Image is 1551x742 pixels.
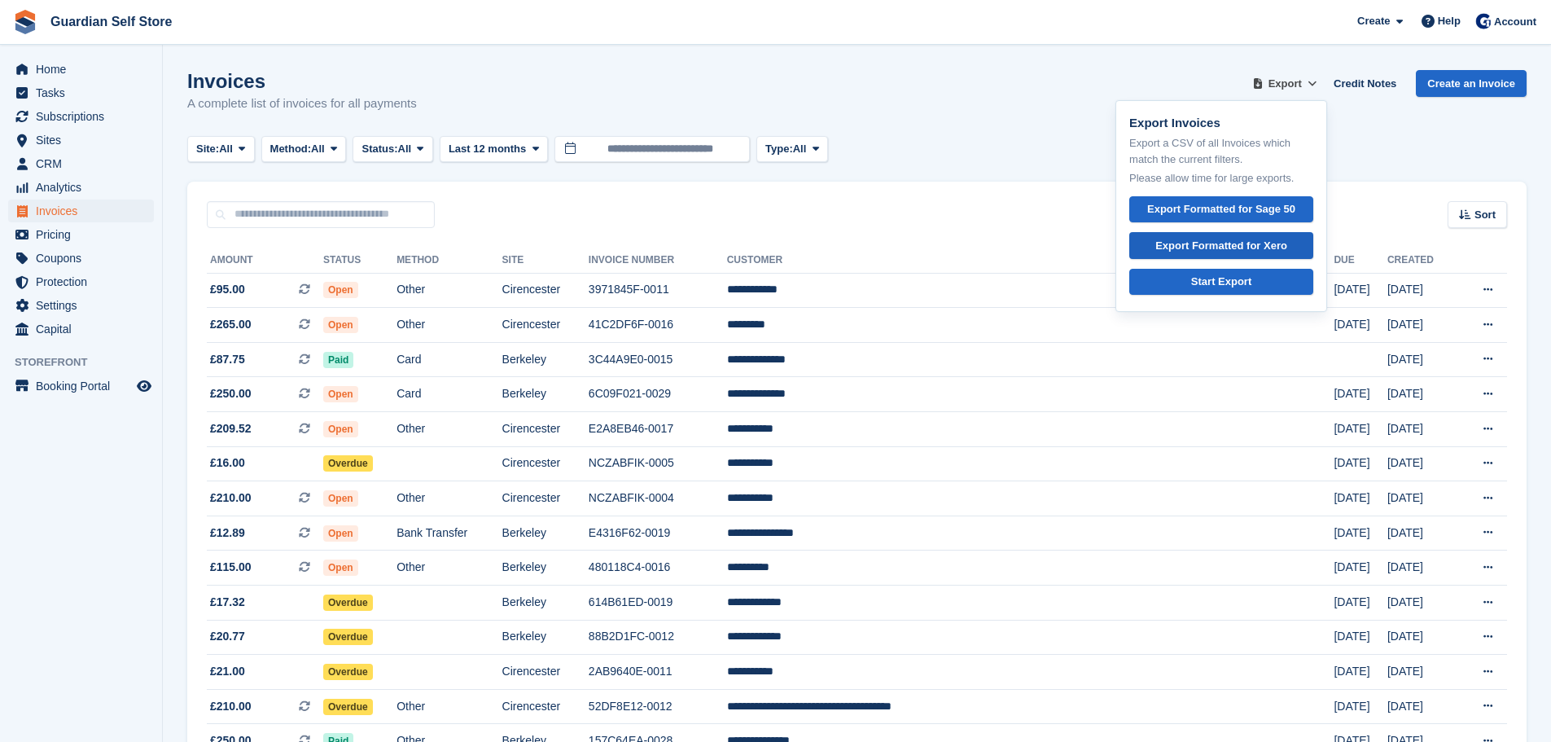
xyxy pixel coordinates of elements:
div: Export Formatted for Sage 50 [1147,201,1295,217]
span: Last 12 months [449,141,526,157]
span: £210.00 [210,490,252,507]
a: menu [8,223,154,246]
td: NCZABFIK-0004 [589,481,727,516]
a: menu [8,318,154,340]
span: Export [1268,76,1302,92]
a: menu [8,152,154,175]
td: Card [397,377,502,412]
td: E4316F62-0019 [589,516,727,551]
span: Protection [36,270,134,293]
span: Capital [36,318,134,340]
th: Status [323,248,397,274]
span: Home [36,58,134,81]
span: Open [323,525,358,542]
button: Type: All [756,136,828,163]
span: Overdue [323,455,373,472]
span: £115.00 [210,559,252,576]
a: menu [8,200,154,222]
span: Help [1438,13,1461,29]
div: Start Export [1191,274,1251,290]
td: [DATE] [1334,689,1387,724]
td: 88B2D1FC-0012 [589,620,727,655]
td: [DATE] [1387,586,1457,621]
button: Site: All [187,136,255,163]
span: All [219,141,233,157]
td: [DATE] [1387,481,1457,516]
td: 3C44A9E0-0015 [589,342,727,377]
img: stora-icon-8386f47178a22dfd0bd8f6a31ec36ba5ce8667c1dd55bd0f319d3a0aa187defe.svg [13,10,37,34]
td: [DATE] [1387,689,1457,724]
a: menu [8,375,154,397]
td: Cirencester [502,655,589,690]
span: £210.00 [210,698,252,715]
span: Method: [270,141,312,157]
a: menu [8,58,154,81]
span: £16.00 [210,454,245,472]
td: 480118C4-0016 [589,551,727,586]
span: Open [323,490,358,507]
span: Overdue [323,595,373,611]
td: Cirencester [502,308,589,343]
p: Export a CSV of all Invoices which match the current filters. [1129,135,1313,167]
span: Sort [1474,207,1496,223]
td: Cirencester [502,689,589,724]
td: Berkeley [502,586,589,621]
span: £17.32 [210,594,245,611]
td: Card [397,342,502,377]
a: Export Formatted for Xero [1129,232,1313,259]
span: Site: [196,141,219,157]
td: [DATE] [1387,342,1457,377]
p: Please allow time for large exports. [1129,170,1313,187]
td: [DATE] [1334,551,1387,586]
span: £209.52 [210,420,252,437]
a: Credit Notes [1327,70,1403,97]
span: Overdue [323,699,373,715]
td: Other [397,689,502,724]
td: Other [397,412,502,447]
a: Guardian Self Store [44,8,178,35]
td: [DATE] [1334,446,1387,481]
td: [DATE] [1387,516,1457,551]
td: [DATE] [1387,446,1457,481]
span: Open [323,421,358,437]
td: Other [397,273,502,308]
td: [DATE] [1334,586,1387,621]
span: Overdue [323,664,373,680]
span: £265.00 [210,316,252,333]
td: 614B61ED-0019 [589,586,727,621]
span: Type: [765,141,793,157]
span: All [398,141,412,157]
span: Sites [36,129,134,151]
span: Open [323,317,358,333]
td: Berkeley [502,377,589,412]
td: [DATE] [1387,620,1457,655]
td: 41C2DF6F-0016 [589,308,727,343]
th: Amount [207,248,323,274]
span: £87.75 [210,351,245,368]
td: NCZABFIK-0005 [589,446,727,481]
td: Other [397,308,502,343]
td: Berkeley [502,516,589,551]
span: CRM [36,152,134,175]
td: Berkeley [502,342,589,377]
span: Account [1494,14,1536,30]
p: Export Invoices [1129,114,1313,133]
th: Site [502,248,589,274]
span: Open [323,560,358,576]
td: E2A8EB46-0017 [589,412,727,447]
a: menu [8,294,154,317]
button: Method: All [261,136,347,163]
td: Bank Transfer [397,516,502,551]
a: menu [8,129,154,151]
td: [DATE] [1387,655,1457,690]
span: £21.00 [210,663,245,680]
span: Open [323,282,358,298]
span: All [311,141,325,157]
td: [DATE] [1334,620,1387,655]
td: 52DF8E12-0012 [589,689,727,724]
td: [DATE] [1334,273,1387,308]
span: Create [1357,13,1390,29]
span: Tasks [36,81,134,104]
td: [DATE] [1334,655,1387,690]
span: Booking Portal [36,375,134,397]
